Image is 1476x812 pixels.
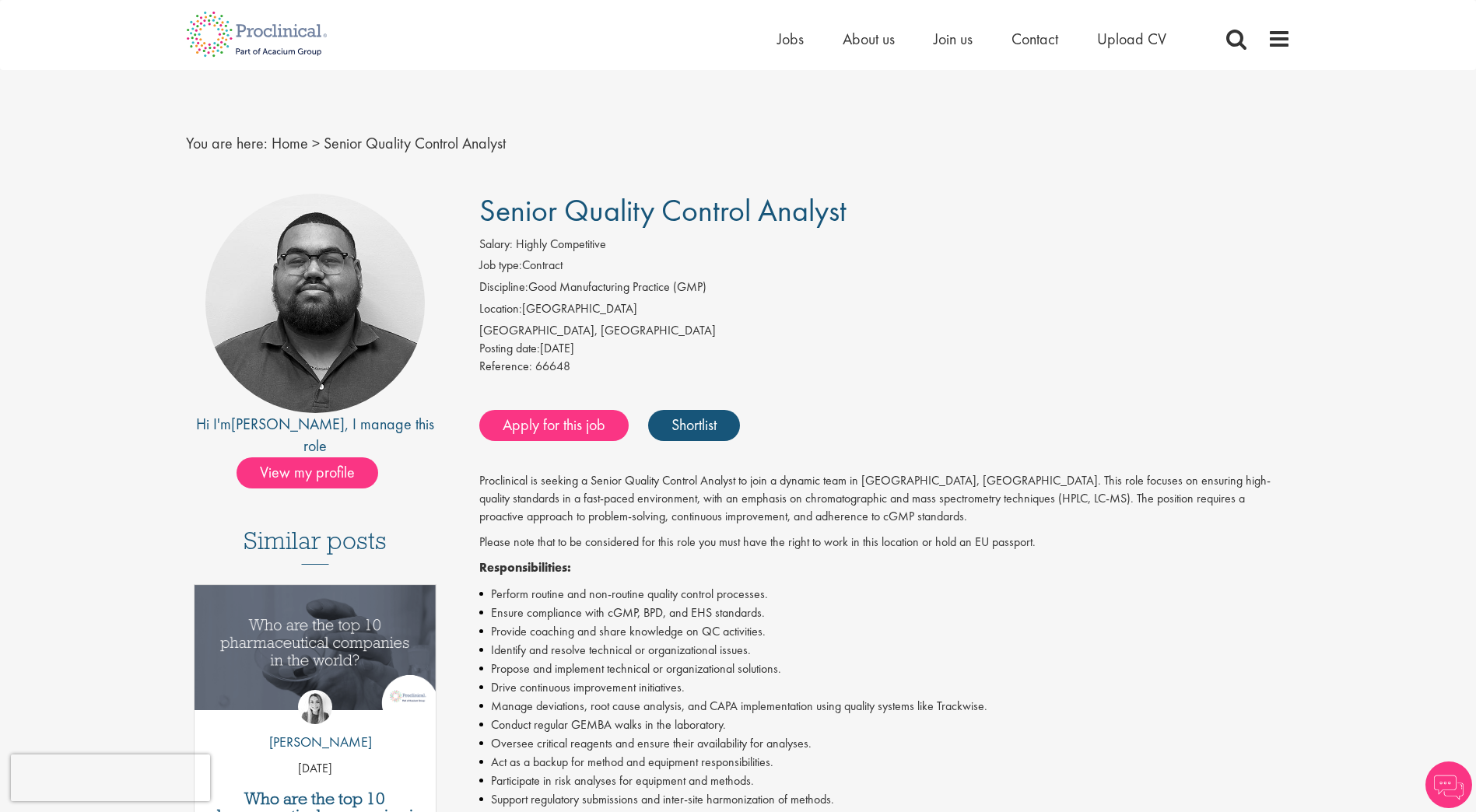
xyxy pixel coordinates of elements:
[479,790,1291,809] li: Support regulatory submissions and inter-site harmonization of methods.
[258,732,372,752] p: [PERSON_NAME]
[237,460,394,481] a: View my profile
[237,457,378,488] span: View my profile
[186,133,268,153] span: You are here:
[479,278,528,296] label: Discipline:
[479,585,1291,604] li: Perform routine and non-routine quality control processes.
[479,191,847,230] span: Senior Quality Control Analyst
[324,133,506,153] span: Senior Quality Control Analyst
[1011,29,1058,49] a: Contact
[479,753,1291,772] li: Act as a backup for method and equipment responsibilities.
[479,678,1291,697] li: Drive continuous improvement initiatives.
[843,29,895,49] a: About us
[11,754,210,801] iframe: reCAPTCHA
[1097,29,1166,49] a: Upload CV
[479,772,1291,790] li: Participate in risk analyses for equipment and methods.
[479,472,1291,526] p: Proclinical is seeking a Senior Quality Control Analyst to join a dynamic team in [GEOGRAPHIC_DAT...
[479,358,532,376] label: Reference:
[479,734,1291,753] li: Oversee critical reagents and ensure their availability for analyses.
[777,29,804,49] a: Jobs
[312,133,320,153] span: >
[535,358,570,374] span: 66648
[479,236,513,254] label: Salary:
[272,133,308,153] a: breadcrumb link
[479,322,1291,340] div: [GEOGRAPHIC_DATA], [GEOGRAPHIC_DATA]
[479,340,1291,358] div: [DATE]
[479,340,540,356] span: Posting date:
[479,278,1291,300] li: Good Manufacturing Practice (GMP)
[1425,761,1472,808] img: Chatbot
[479,716,1291,734] li: Conduct regular GEMBA walks in the laboratory.
[934,29,973,49] a: Join us
[479,300,522,318] label: Location:
[258,690,372,760] a: Hannah Burke [PERSON_NAME]
[479,534,1291,551] p: Please note that to be considered for this role you must have the right to work in this location ...
[479,257,1291,278] li: Contract
[186,413,445,457] div: Hi I'm , I manage this role
[479,641,1291,660] li: Identify and resolve technical or organizational issues.
[195,585,436,723] a: Link to a post
[298,690,332,724] img: Hannah Burke
[479,559,571,576] strong: Responsibilities:
[516,236,606,252] span: Highly Competitive
[244,527,387,565] h3: Similar posts
[231,414,345,434] a: [PERSON_NAME]
[479,604,1291,622] li: Ensure compliance with cGMP, BPD, and EHS standards.
[205,194,425,413] img: imeage of recruiter Ashley Bennett
[479,622,1291,641] li: Provide coaching and share knowledge on QC activities.
[479,410,629,441] a: Apply for this job
[479,257,522,275] label: Job type:
[479,660,1291,678] li: Propose and implement technical or organizational solutions.
[479,697,1291,716] li: Manage deviations, root cause analysis, and CAPA implementation using quality systems like Trackw...
[195,585,436,710] img: Top 10 pharmaceutical companies in the world 2025
[648,410,740,441] a: Shortlist
[195,760,436,778] p: [DATE]
[479,300,1291,322] li: [GEOGRAPHIC_DATA]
